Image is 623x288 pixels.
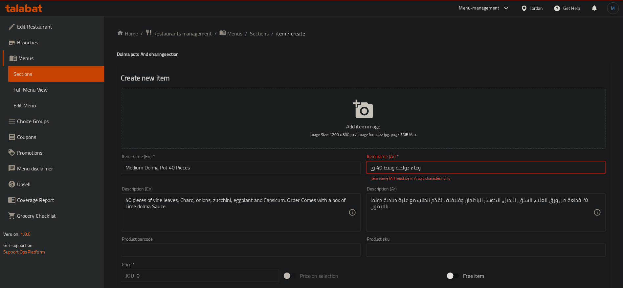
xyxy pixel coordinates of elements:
span: Branches [17,38,99,46]
a: Menus [3,50,104,66]
p: Item name (Ar) must be in Arabic characters only [371,175,601,181]
a: Support.OpsPlatform [3,248,45,256]
p: Add item image [131,122,596,130]
a: Coupons [3,129,104,145]
textarea: ٢٥ قطعة من ورق العنب، السلق، البصل، الكوسا، الباذنجان وفليفلة . يُقدّم الطلب مع علبة صلصة دولما ب... [371,197,593,228]
li: / [214,30,217,37]
span: item / create [276,30,305,37]
input: Please enter price [137,269,279,282]
span: Grocery Checklist [17,212,99,220]
span: Coupons [17,133,99,141]
span: Version: [3,230,19,238]
input: Enter name Ar [366,161,606,174]
li: / [271,30,274,37]
a: Coverage Report [3,192,104,208]
h2: Create new item [121,73,606,83]
span: Menu disclaimer [17,165,99,172]
li: / [245,30,247,37]
input: Please enter product barcode [121,244,361,257]
span: Price on selection [300,272,339,280]
span: Menus [227,30,242,37]
a: Grocery Checklist [3,208,104,224]
a: Home [117,30,138,37]
a: Sections [8,66,104,82]
div: Jordan [530,5,543,12]
span: M [611,5,615,12]
span: Free item [463,272,484,280]
span: Get support on: [3,241,33,250]
span: Restaurants management [153,30,212,37]
a: Menu disclaimer [3,161,104,176]
span: Promotions [17,149,99,157]
textarea: 40 pieces of vine leaves, Chard, onions, zucchini, eggplant and Capsicum. Order Comes with a box ... [125,197,348,228]
a: Promotions [3,145,104,161]
div: Menu-management [459,4,500,12]
p: JOD [125,272,134,279]
a: Choice Groups [3,113,104,129]
li: / [141,30,143,37]
input: Enter name En [121,161,361,174]
span: Image Size: 1200 x 800 px / Image formats: jpg, png / 5MB Max. [310,131,417,138]
span: Menus [18,54,99,62]
a: Restaurants management [145,29,212,38]
nav: breadcrumb [117,29,610,38]
span: Sections [13,70,99,78]
span: Full Menu View [13,86,99,94]
a: Sections [250,30,269,37]
h4: Dolma pots And sharing section [117,51,610,57]
a: Full Menu View [8,82,104,98]
a: Upsell [3,176,104,192]
a: Menus [219,29,242,38]
span: Edit Menu [13,101,99,109]
a: Edit Restaurant [3,19,104,34]
span: 1.0.0 [20,230,31,238]
span: Upsell [17,180,99,188]
a: Edit Menu [8,98,104,113]
span: Edit Restaurant [17,23,99,31]
a: Branches [3,34,104,50]
span: Choice Groups [17,117,99,125]
span: Coverage Report [17,196,99,204]
button: Add item imageImage Size: 1200 x 800 px / Image formats: jpg, png / 5MB Max. [121,89,606,149]
input: Please enter product sku [366,244,606,257]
